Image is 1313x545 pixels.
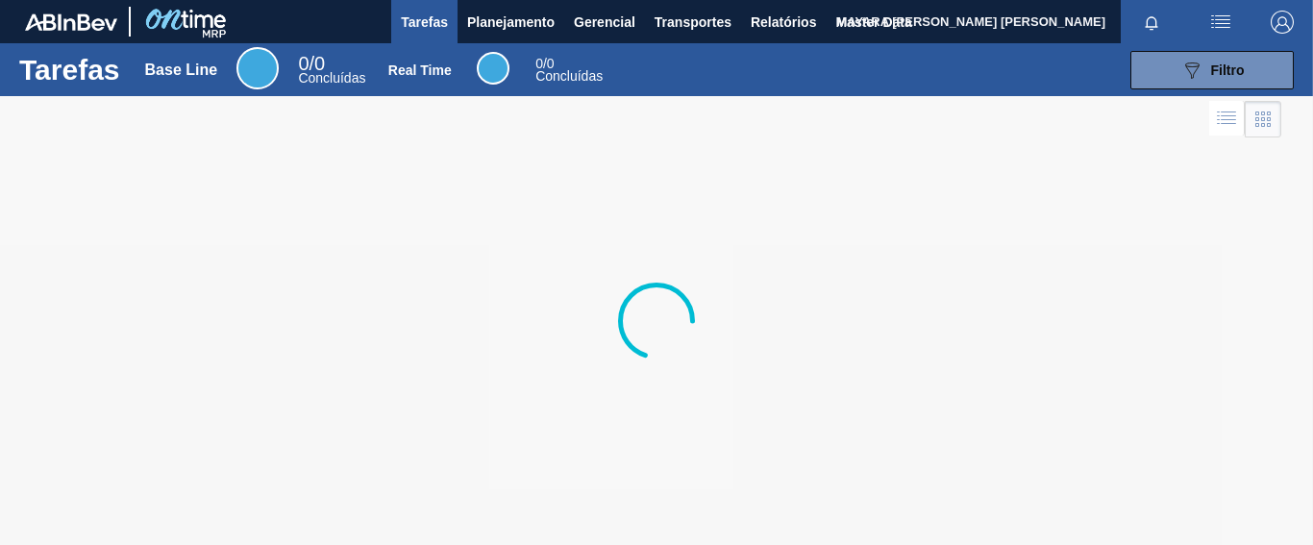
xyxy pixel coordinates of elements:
img: Logout [1271,11,1294,34]
div: Base Line [298,56,365,85]
span: / 0 [535,56,554,71]
span: Relatórios [751,11,816,34]
button: Notificações [1121,9,1182,36]
span: Transportes [655,11,731,34]
span: Concluídas [535,68,603,84]
span: / 0 [298,53,325,74]
div: Base Line [236,47,279,89]
button: Filtro [1130,51,1294,89]
div: Real Time [388,62,452,78]
img: TNhmsLtSVTkK8tSr43FrP2fwEKptu5GPRR3wAAAABJRU5ErkJggg== [25,13,117,31]
span: 0 [298,53,309,74]
span: Master Data [835,11,911,34]
span: Planejamento [467,11,555,34]
span: Concluídas [298,70,365,86]
span: 0 [535,56,543,71]
h1: Tarefas [19,59,120,81]
span: Gerencial [574,11,635,34]
span: Tarefas [401,11,448,34]
div: Base Line [145,62,218,79]
div: Real Time [477,52,509,85]
div: Real Time [535,58,603,83]
img: userActions [1209,11,1232,34]
span: Filtro [1211,62,1245,78]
